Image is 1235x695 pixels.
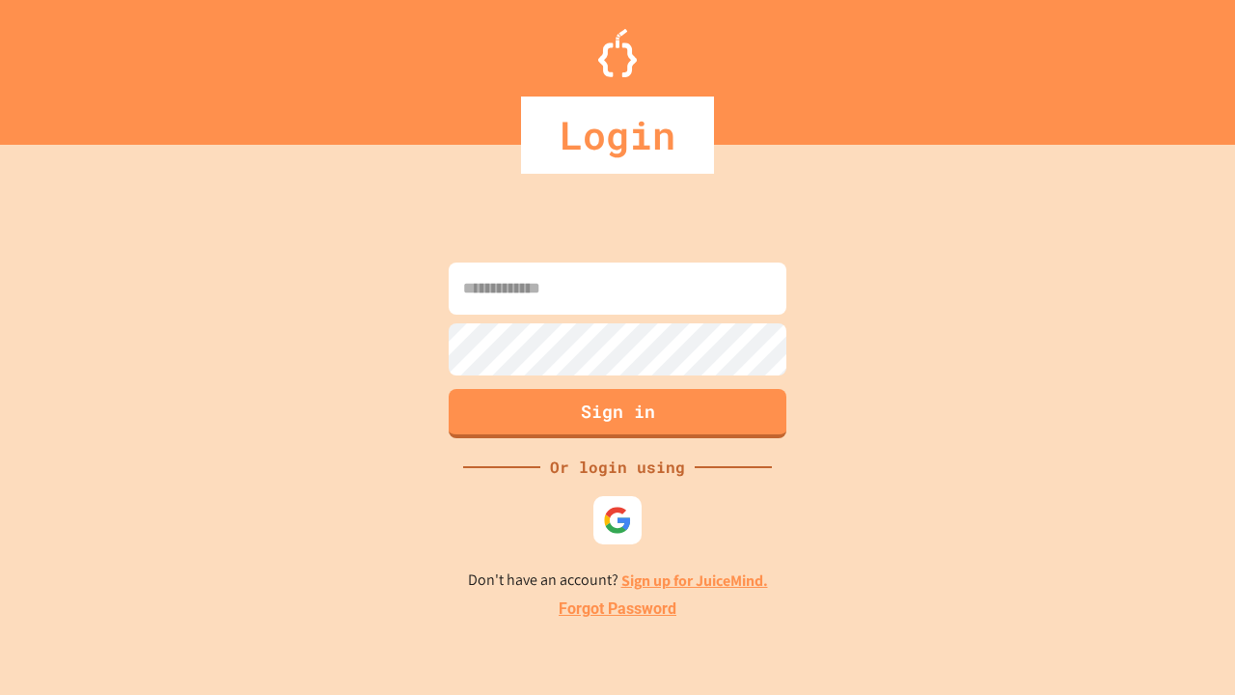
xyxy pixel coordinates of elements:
[468,569,768,593] p: Don't have an account?
[559,598,676,621] a: Forgot Password
[449,389,786,438] button: Sign in
[521,97,714,174] div: Login
[540,456,695,479] div: Or login using
[621,570,768,591] a: Sign up for JuiceMind.
[598,29,637,77] img: Logo.svg
[603,506,632,535] img: google-icon.svg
